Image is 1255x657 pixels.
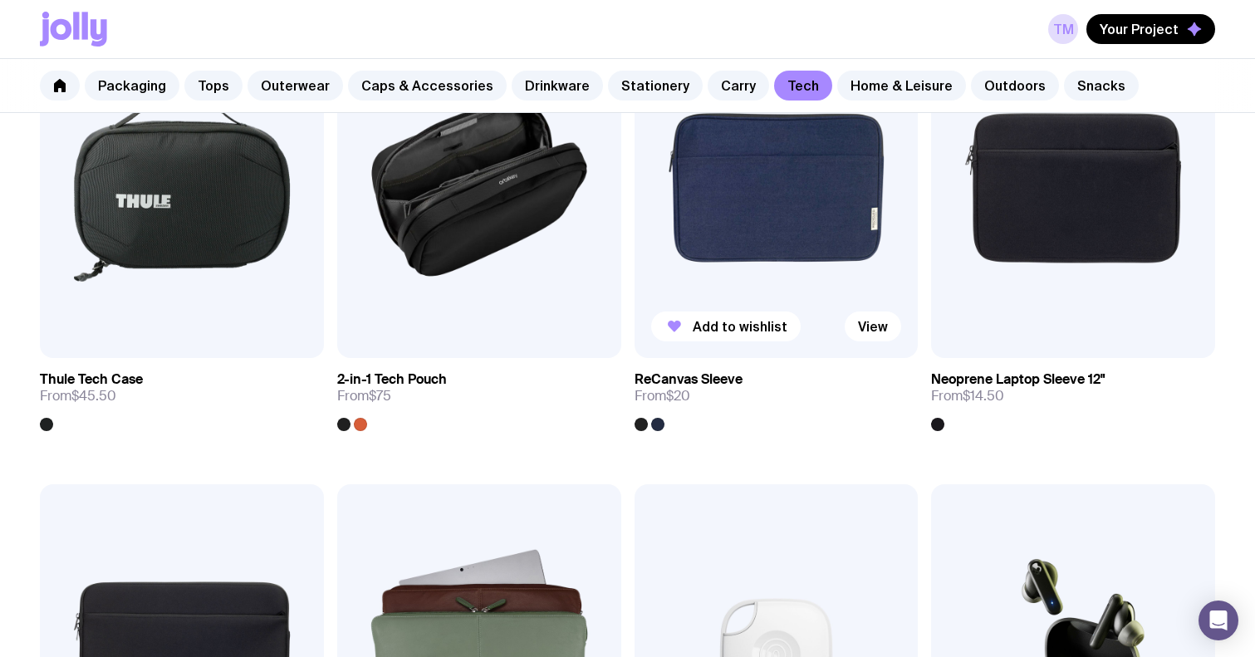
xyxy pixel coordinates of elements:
[635,388,690,404] span: From
[608,71,703,101] a: Stationery
[1064,71,1139,101] a: Snacks
[651,311,801,341] button: Add to wishlist
[774,71,832,101] a: Tech
[931,388,1004,404] span: From
[337,358,621,431] a: 2-in-1 Tech PouchFrom$75
[248,71,343,101] a: Outerwear
[337,371,447,388] h3: 2-in-1 Tech Pouch
[1100,21,1179,37] span: Your Project
[348,71,507,101] a: Caps & Accessories
[85,71,179,101] a: Packaging
[40,371,143,388] h3: Thule Tech Case
[693,318,787,335] span: Add to wishlist
[837,71,966,101] a: Home & Leisure
[71,387,116,404] span: $45.50
[971,71,1059,101] a: Outdoors
[40,388,116,404] span: From
[845,311,901,341] a: View
[931,358,1215,431] a: Neoprene Laptop Sleeve 12"From$14.50
[635,371,743,388] h3: ReCanvas Sleeve
[40,358,324,431] a: Thule Tech CaseFrom$45.50
[1086,14,1215,44] button: Your Project
[337,388,391,404] span: From
[184,71,243,101] a: Tops
[963,387,1004,404] span: $14.50
[635,358,919,431] a: ReCanvas SleeveFrom$20
[1199,601,1238,640] div: Open Intercom Messenger
[666,387,690,404] span: $20
[708,71,769,101] a: Carry
[369,387,391,404] span: $75
[1048,14,1078,44] a: TM
[512,71,603,101] a: Drinkware
[931,371,1105,388] h3: Neoprene Laptop Sleeve 12"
